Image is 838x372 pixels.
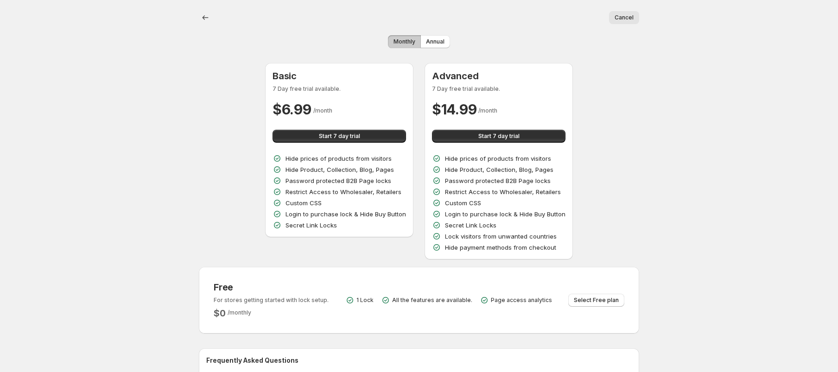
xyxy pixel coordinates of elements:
[273,100,311,119] h2: $ 6.99
[273,85,406,93] p: 7 Day free trial available.
[432,100,476,119] h2: $ 14.99
[445,165,553,174] p: Hide Product, Collection, Blog, Pages
[420,35,450,48] button: Annual
[286,165,394,174] p: Hide Product, Collection, Blog, Pages
[206,356,632,365] h2: Frequently Asked Questions
[432,85,565,93] p: 7 Day free trial available.
[609,11,639,24] button: Cancel
[445,176,551,185] p: Password protected B2B Page locks
[286,176,391,185] p: Password protected B2B Page locks
[615,14,634,21] span: Cancel
[392,296,472,304] p: All the features are available.
[445,187,561,196] p: Restrict Access to Wholesaler, Retailers
[286,187,401,196] p: Restrict Access to Wholesaler, Retailers
[286,209,406,219] p: Login to purchase lock & Hide Buy Button
[426,38,444,45] span: Annual
[445,198,481,208] p: Custom CSS
[199,11,212,24] button: back
[568,294,624,307] button: Select Free plan
[388,35,421,48] button: Monthly
[445,209,565,219] p: Login to purchase lock & Hide Buy Button
[286,221,337,230] p: Secret Link Locks
[214,282,329,293] h3: Free
[574,296,619,304] span: Select Free plan
[273,130,406,143] button: Start 7 day trial
[319,132,360,140] span: Start 7 day trial
[432,70,565,82] h3: Advanced
[478,107,497,114] span: / month
[394,38,415,45] span: Monthly
[491,296,552,304] p: Page access analytics
[445,232,557,241] p: Lock visitors from unwanted countries
[478,132,520,140] span: Start 7 day trial
[273,70,406,82] h3: Basic
[445,221,496,230] p: Secret Link Locks
[445,243,556,252] p: Hide payment methods from checkout
[356,296,374,304] p: 1 Lock
[214,308,226,319] h2: $ 0
[432,130,565,143] button: Start 7 day trial
[313,107,332,114] span: / month
[445,154,551,163] p: Hide prices of products from visitors
[286,154,392,163] p: Hide prices of products from visitors
[286,198,322,208] p: Custom CSS
[228,309,251,316] span: / monthly
[214,296,329,304] p: For stores getting started with lock setup.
